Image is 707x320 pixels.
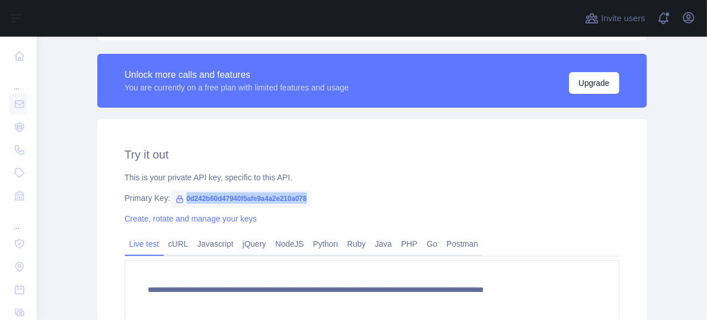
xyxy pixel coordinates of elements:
[9,208,27,231] div: ...
[125,192,619,204] div: Primary Key:
[342,235,370,253] a: Ruby
[125,68,349,82] div: Unlock more calls and features
[171,190,311,207] span: 0d242b60d47940f5afe9a4a2e210a078
[271,235,309,253] a: NodeJS
[569,72,619,94] button: Upgrade
[442,235,483,253] a: Postman
[193,235,238,253] a: Javascript
[125,172,619,183] div: This is your private API key, specific to this API.
[370,235,397,253] a: Java
[583,9,647,27] button: Invite users
[125,82,349,93] div: You are currently on a free plan with limited features and usage
[9,69,27,92] div: ...
[601,12,645,25] span: Invite users
[125,214,257,223] a: Create, rotate and manage your keys
[164,235,193,253] a: cURL
[125,235,164,253] a: Live test
[238,235,271,253] a: jQuery
[397,235,422,253] a: PHP
[125,147,619,163] h2: Try it out
[422,235,442,253] a: Go
[309,235,343,253] a: Python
